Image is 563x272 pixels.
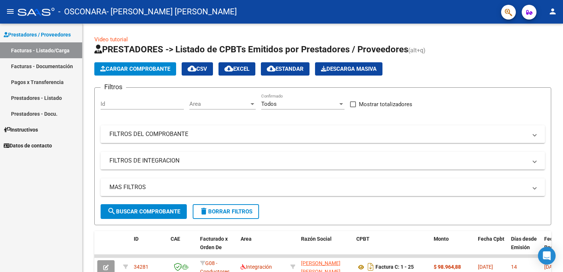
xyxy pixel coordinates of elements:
span: - [PERSON_NAME] [PERSON_NAME] [106,4,237,20]
button: Buscar Comprobante [101,204,187,219]
h3: Filtros [101,82,126,92]
datatable-header-cell: Area [238,231,287,264]
button: CSV [182,62,213,76]
mat-expansion-panel-header: MAS FILTROS [101,178,545,196]
span: Estandar [267,66,304,72]
span: Prestadores / Proveedores [4,31,71,39]
span: Todos [261,101,277,107]
mat-icon: cloud_download [188,64,196,73]
mat-icon: search [107,207,116,216]
span: Días desde Emisión [511,236,537,250]
mat-icon: cloud_download [267,64,276,73]
button: Cargar Comprobante [94,62,176,76]
span: Area [241,236,252,242]
span: Area [189,101,249,107]
span: Descarga Masiva [321,66,377,72]
datatable-header-cell: Razón Social [298,231,353,264]
strong: $ 98.964,88 [434,264,461,270]
span: Fecha Cpbt [478,236,504,242]
span: [DATE] [478,264,493,270]
mat-icon: cloud_download [224,64,233,73]
span: [DATE] [544,264,559,270]
span: Datos de contacto [4,142,52,150]
button: Estandar [261,62,310,76]
mat-panel-title: MAS FILTROS [109,183,527,191]
span: 34281 [134,264,148,270]
button: Borrar Filtros [193,204,259,219]
button: Descarga Masiva [315,62,382,76]
a: Video tutorial [94,36,128,43]
span: Instructivos [4,126,38,134]
mat-panel-title: FILTROS DE INTEGRACION [109,157,527,165]
strong: Factura C: 1 - 25 [375,264,414,270]
button: EXCEL [218,62,255,76]
div: Open Intercom Messenger [538,247,556,265]
span: - OSCONARA [58,4,106,20]
app-download-masive: Descarga masiva de comprobantes (adjuntos) [315,62,382,76]
span: Mostrar totalizadores [359,100,412,109]
span: Razón Social [301,236,332,242]
span: 14 [511,264,517,270]
span: ID [134,236,139,242]
span: Borrar Filtros [199,208,252,215]
span: Cargar Comprobante [100,66,170,72]
mat-icon: delete [199,207,208,216]
mat-expansion-panel-header: FILTROS DE INTEGRACION [101,152,545,170]
span: Buscar Comprobante [107,208,180,215]
span: EXCEL [224,66,249,72]
datatable-header-cell: Días desde Emisión [508,231,541,264]
span: CAE [171,236,180,242]
span: Monto [434,236,449,242]
datatable-header-cell: CAE [168,231,197,264]
mat-expansion-panel-header: FILTROS DEL COMPROBANTE [101,125,545,143]
span: Facturado x Orden De [200,236,228,250]
span: CSV [188,66,207,72]
mat-icon: person [548,7,557,16]
datatable-header-cell: CPBT [353,231,431,264]
span: CPBT [356,236,370,242]
span: PRESTADORES -> Listado de CPBTs Emitidos por Prestadores / Proveedores [94,44,408,55]
datatable-header-cell: Facturado x Orden De [197,231,238,264]
span: (alt+q) [408,47,426,54]
datatable-header-cell: ID [131,231,168,264]
datatable-header-cell: Monto [431,231,475,264]
datatable-header-cell: Fecha Cpbt [475,231,508,264]
span: Integración [241,264,272,270]
mat-icon: menu [6,7,15,16]
mat-panel-title: FILTROS DEL COMPROBANTE [109,130,527,138]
